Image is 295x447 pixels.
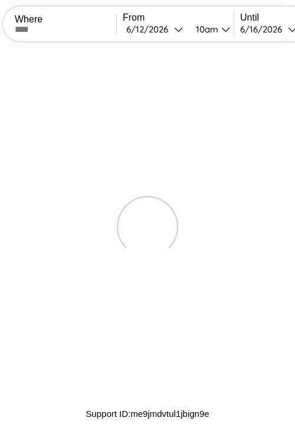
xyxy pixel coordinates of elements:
[15,14,116,25] label: Where
[190,24,221,35] div: 10am
[186,23,234,35] button: 10am
[123,12,234,23] label: From
[123,23,186,35] button: 6/12/2026
[240,24,288,35] div: 6 / 16 / 2026
[86,406,209,422] p: Support ID: me9jmdvtul1jbign9e
[126,24,174,35] div: 6 / 12 / 2026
